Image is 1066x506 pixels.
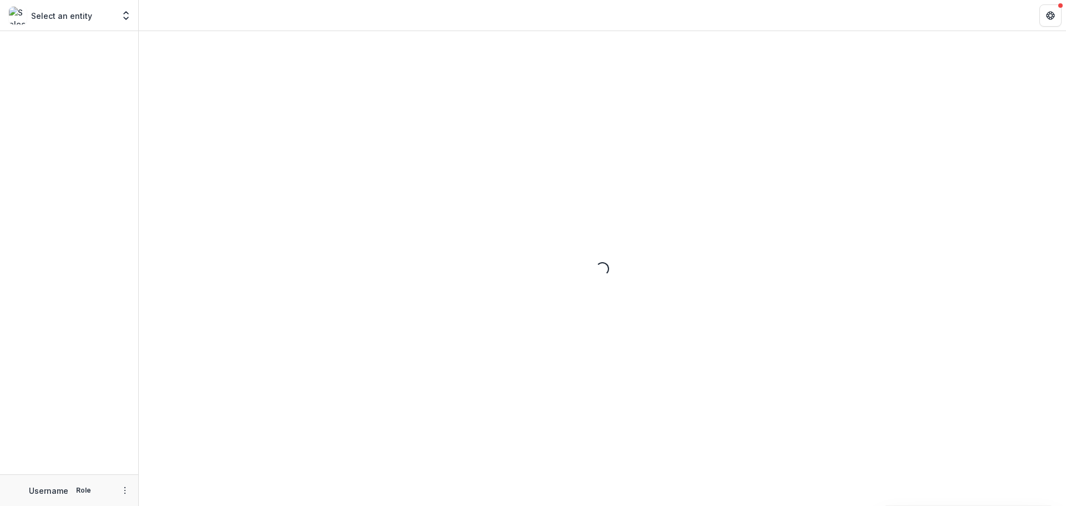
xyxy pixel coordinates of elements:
p: Select an entity [31,10,92,22]
p: Username [29,485,68,497]
button: More [118,484,132,497]
p: Role [73,485,94,495]
img: Select an entity [9,7,27,24]
button: Get Help [1039,4,1062,27]
button: Open entity switcher [118,4,134,27]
